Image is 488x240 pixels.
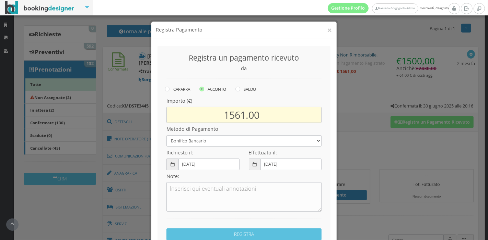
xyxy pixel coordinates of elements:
[166,126,322,132] h4: Metodo di Pagamento
[328,3,369,13] a: Gestione Profilo
[5,1,74,14] img: BookingDesigner.com
[166,173,322,179] h4: Note:
[372,3,418,13] a: Masseria Gorgognolo Admin
[249,150,322,155] h4: Effettuato il:
[166,150,239,155] h4: Richiesto il:
[328,3,449,13] span: mercoledì, 20 agosto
